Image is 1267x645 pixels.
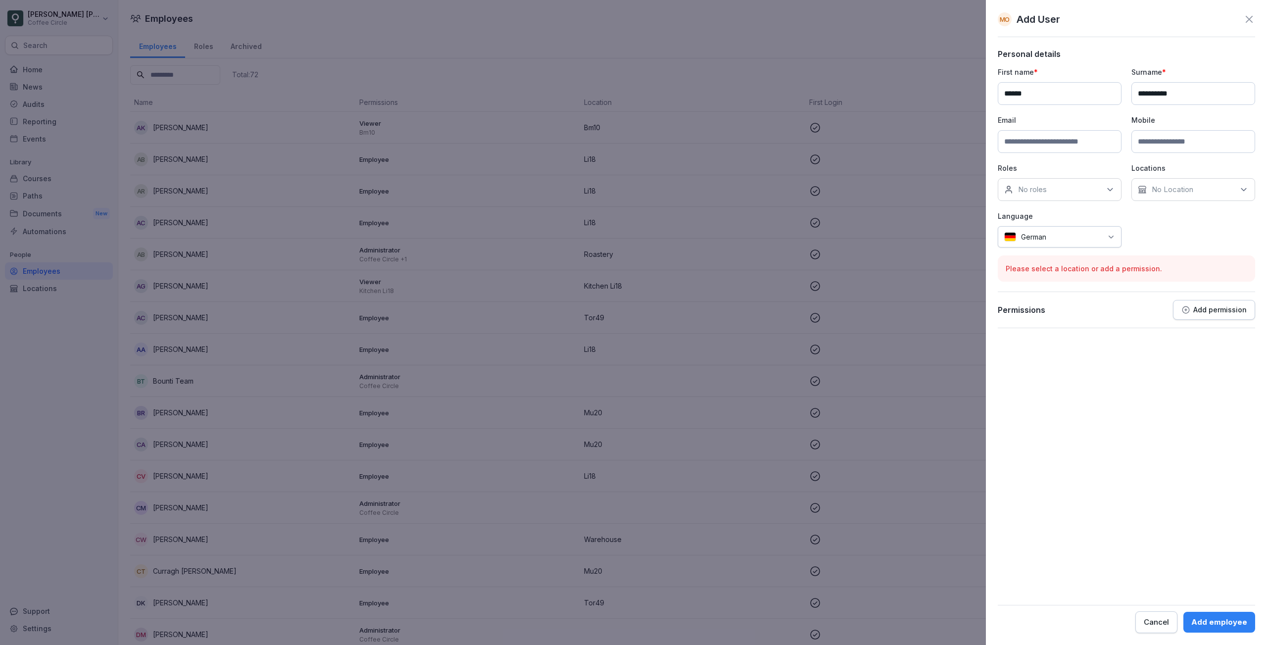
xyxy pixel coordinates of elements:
[1018,185,1047,195] p: No roles
[998,12,1012,26] div: MO
[1193,306,1247,314] p: Add permission
[998,226,1121,248] div: German
[1191,617,1247,628] div: Add employee
[1135,611,1177,633] button: Cancel
[1131,115,1255,125] p: Mobile
[998,115,1121,125] p: Email
[1183,612,1255,633] button: Add employee
[1152,185,1193,195] p: No Location
[1131,163,1255,173] p: Locations
[1006,263,1247,274] p: Please select a location or add a permission.
[998,305,1045,315] p: Permissions
[1131,67,1255,77] p: Surname
[998,163,1121,173] p: Roles
[998,211,1121,221] p: Language
[1004,232,1016,242] img: de.svg
[1144,617,1169,628] div: Cancel
[998,67,1121,77] p: First name
[998,49,1255,59] p: Personal details
[1173,300,1255,320] button: Add permission
[1017,12,1060,27] p: Add User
